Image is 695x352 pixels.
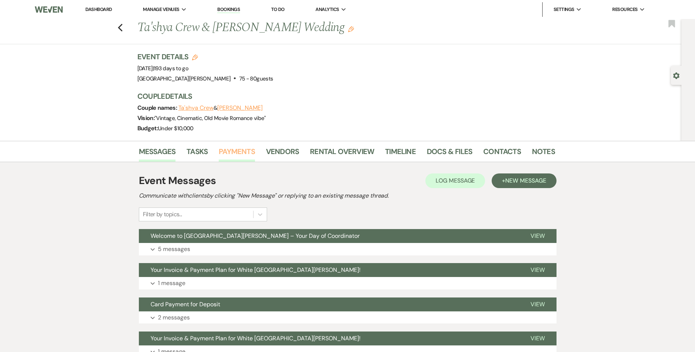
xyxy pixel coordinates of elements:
[139,332,519,345] button: Your Invoice & Payment Plan for White [GEOGRAPHIC_DATA][PERSON_NAME]!
[139,263,519,277] button: Your Invoice & Payment Plan for White [GEOGRAPHIC_DATA][PERSON_NAME]!
[532,146,555,162] a: Notes
[425,173,485,188] button: Log Message
[186,146,208,162] a: Tasks
[315,6,339,13] span: Analytics
[151,300,220,308] span: Card Payment for Deposit
[139,229,519,243] button: Welcome to [GEOGRAPHIC_DATA][PERSON_NAME] – Your Day of Coordinator
[385,146,416,162] a: Timeline
[348,26,354,32] button: Edit
[178,104,263,112] span: &
[137,114,155,122] span: Vision:
[153,65,188,72] span: |
[673,72,680,79] button: Open lead details
[505,177,546,184] span: New Message
[531,334,545,342] span: View
[139,243,557,255] button: 5 messages
[519,297,557,311] button: View
[271,6,285,12] a: To Do
[217,6,240,13] a: Bookings
[483,146,521,162] a: Contacts
[519,229,557,243] button: View
[158,278,185,288] p: 1 message
[554,6,574,13] span: Settings
[158,244,190,254] p: 5 messages
[85,6,112,12] a: Dashboard
[531,266,545,274] span: View
[531,232,545,240] span: View
[612,6,637,13] span: Resources
[151,334,361,342] span: Your Invoice & Payment Plan for White [GEOGRAPHIC_DATA][PERSON_NAME]!
[492,173,556,188] button: +New Message
[158,313,190,322] p: 2 messages
[519,332,557,345] button: View
[519,263,557,277] button: View
[137,104,178,112] span: Couple names:
[310,146,374,162] a: Rental Overview
[143,6,179,13] span: Manage Venues
[139,146,176,162] a: Messages
[151,266,361,274] span: Your Invoice & Payment Plan for White [GEOGRAPHIC_DATA][PERSON_NAME]!
[139,191,557,200] h2: Communicate with clients by clicking "New Message" or replying to an existing message thread.
[239,75,273,82] span: 75 - 80 guests
[155,115,266,122] span: " Vintage, Cinematic, Old Movie Romance vibe "
[151,232,360,240] span: Welcome to [GEOGRAPHIC_DATA][PERSON_NAME] – Your Day of Coordinator
[35,2,63,17] img: Weven Logo
[217,105,263,111] button: [PERSON_NAME]
[436,177,475,184] span: Log Message
[137,65,189,72] span: [DATE]
[158,125,193,132] span: Under $10,000
[143,210,182,219] div: Filter by topics...
[137,91,548,101] h3: Couple Details
[531,300,545,308] span: View
[178,105,214,111] button: Ta'shya Crew
[219,146,255,162] a: Payments
[137,75,231,82] span: [GEOGRAPHIC_DATA][PERSON_NAME]
[139,311,557,324] button: 2 messages
[139,277,557,289] button: 1 message
[139,297,519,311] button: Card Payment for Deposit
[154,65,188,72] span: 193 days to go
[137,124,158,132] span: Budget:
[137,19,466,37] h1: Ta'shya Crew & [PERSON_NAME] Wedding
[139,173,216,188] h1: Event Messages
[137,52,273,62] h3: Event Details
[266,146,299,162] a: Vendors
[427,146,472,162] a: Docs & Files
